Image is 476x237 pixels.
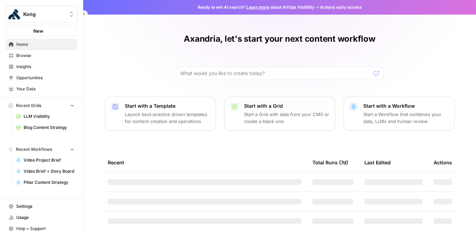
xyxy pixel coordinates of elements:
img: Kong Logo [8,8,20,21]
a: LLM Visibility [13,111,77,122]
span: Settings [16,203,74,210]
button: Start with a TemplateLaunch best-practice driven templates for content creation and operations [105,97,216,131]
span: Home [16,41,74,48]
span: Your Data [16,86,74,92]
div: Actions [434,153,452,172]
span: LLM Visibility [24,113,74,120]
p: Start with a Grid [244,103,329,109]
span: Video Brief + Story Board [24,168,74,174]
span: New [33,27,43,34]
p: Launch best-practice driven templates for content creation and operations [125,111,210,125]
button: Start with a GridStart a Grid with data from your CMS or create a blank one [224,97,335,131]
a: Home [6,39,77,50]
a: Learn more [246,5,269,10]
button: Help + Support [6,223,77,234]
span: Ready to win AI search? about AirOps Visibility [198,4,314,10]
a: Opportunities [6,72,77,83]
a: Usage [6,212,77,223]
p: Start with a Template [125,103,210,109]
span: Browse [16,52,74,59]
button: Workspace: Kong [6,6,77,23]
button: New [6,26,77,36]
span: Help + Support [16,226,74,232]
div: Recent [108,153,301,172]
span: Blog Content Strategy [24,124,74,131]
span: Opportunities [16,75,74,81]
a: Settings [6,201,77,212]
span: Recent Grids [16,103,41,109]
a: Video Brief + Story Board [13,166,77,177]
span: Actions early access [320,4,362,10]
p: Start a Workflow that combines your data, LLMs and human review [363,111,449,125]
input: What would you like to create today? [180,70,371,77]
span: Pillar Content Strategy [24,179,74,186]
div: Total Runs (7d) [312,153,348,172]
button: Recent Grids [6,100,77,111]
span: Insights [16,64,74,70]
button: Recent Workflows [6,144,77,155]
p: Start with a Workflow [363,103,449,109]
span: Usage [16,214,74,221]
div: Last Edited [364,153,391,172]
a: Your Data [6,83,77,95]
p: Start a Grid with data from your CMS or create a blank one [244,111,329,125]
button: Start with a WorkflowStart a Workflow that combines your data, LLMs and human review [344,97,455,131]
span: Video Project Brief [24,157,74,163]
a: Browse [6,50,77,61]
span: Recent Workflows [16,146,52,153]
a: Video Project Brief [13,155,77,166]
a: Insights [6,61,77,72]
span: Kong [23,11,65,18]
a: Blog Content Strategy [13,122,77,133]
h1: Axandria, let's start your next content workflow [184,33,375,44]
a: Pillar Content Strategy [13,177,77,188]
